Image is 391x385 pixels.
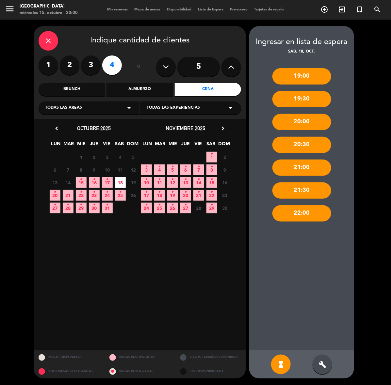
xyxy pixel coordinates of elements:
[155,140,166,151] span: MAR
[102,203,113,213] span: 31
[318,361,326,368] i: build
[171,162,174,172] i: •
[142,140,153,151] span: LUN
[63,203,73,213] span: 28
[211,149,213,159] i: •
[141,177,152,188] span: 10
[77,125,111,131] span: octubre 2025
[206,190,217,201] span: 22
[180,203,191,213] span: 27
[102,177,113,188] span: 17
[20,10,78,16] div: miércoles 15. octubre - 20:00
[76,152,87,162] span: 1
[356,6,364,13] i: turned_in_not
[89,164,100,175] span: 9
[145,162,148,172] i: •
[115,164,126,175] span: 11
[145,200,148,210] i: •
[128,55,150,78] div: ó
[67,200,69,210] i: •
[53,125,60,132] i: chevron_left
[51,140,61,151] span: LUN
[185,200,187,210] i: •
[193,177,204,188] span: 14
[80,200,82,210] i: •
[115,190,126,201] span: 25
[249,36,354,49] div: Ingresar en lista de espera
[195,8,227,11] span: Lista de Espera
[128,190,139,201] span: 26
[105,350,175,364] div: MESAS RESTRINGIDAS
[220,125,226,132] i: chevron_right
[50,164,60,175] span: 6
[45,105,82,111] span: Todas las áreas
[158,200,161,210] i: •
[5,4,15,16] button: menu
[211,162,213,172] i: •
[5,4,15,14] i: menu
[128,164,139,175] span: 12
[272,205,331,222] div: 22:00
[141,164,152,175] span: 3
[102,152,113,162] span: 3
[158,162,161,172] i: •
[249,49,354,55] div: sáb. 18, oct.
[193,164,204,175] span: 7
[76,177,87,188] span: 15
[54,200,56,210] i: •
[76,140,87,151] span: MIE
[219,140,229,151] span: DOM
[185,162,187,172] i: •
[76,190,87,201] span: 22
[272,114,331,130] div: 20:00
[211,200,213,210] i: •
[373,6,381,13] i: search
[89,190,100,201] span: 23
[154,164,165,175] span: 4
[206,152,217,162] span: 1
[198,174,200,185] i: •
[34,364,105,378] div: SOLO MESAS BLOQUEADAS
[76,164,87,175] span: 8
[193,203,204,213] span: 28
[93,200,95,210] i: •
[44,37,52,45] i: close
[185,187,187,197] i: •
[251,8,287,11] span: Tarjetas de regalo
[185,174,187,185] i: •
[54,187,56,197] i: •
[220,190,230,201] span: 23
[115,152,126,162] span: 4
[106,174,108,185] i: •
[167,190,178,201] span: 19
[89,203,100,213] span: 30
[63,177,73,188] span: 14
[39,31,241,51] div: Indique cantidad de clientes
[180,190,191,201] span: 20
[272,160,331,176] div: 21:00
[272,91,331,107] div: 19:30
[320,6,328,13] i: add_circle_outline
[277,361,285,368] i: hourglass_full
[63,164,73,175] span: 7
[89,140,100,151] span: JUE
[171,200,174,210] i: •
[211,174,213,185] i: •
[175,83,241,96] div: Cena
[154,177,165,188] span: 11
[127,140,138,151] span: DOM
[114,140,125,151] span: SAB
[125,104,133,112] i: arrow_drop_down
[180,140,191,151] span: JUE
[206,203,217,213] span: 29
[89,177,100,188] span: 16
[39,83,105,96] div: Brunch
[93,187,95,197] i: •
[128,152,139,162] span: 5
[105,364,175,378] div: MESAS BLOQUEADAS
[34,350,105,364] div: MESAS DISPONIBLES
[50,203,60,213] span: 27
[171,187,174,197] i: •
[147,105,200,111] span: Todas las experiencias
[193,140,204,151] span: VIE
